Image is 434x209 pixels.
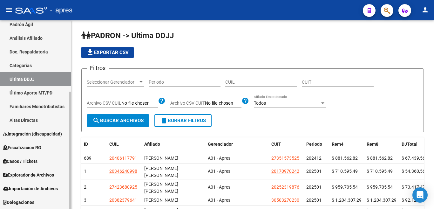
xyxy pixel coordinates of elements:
span: Exportar CSV [86,50,129,55]
span: 20252319876 [271,185,299,190]
mat-icon: help [158,97,166,105]
div: $ 1.204.307,29 [332,197,362,204]
mat-icon: search [92,117,100,124]
span: Rem4 [332,142,343,147]
div: $ 881.562,82 [332,155,362,162]
datatable-header-cell: CUIL [107,137,142,151]
span: 202501 [306,169,322,174]
span: ID [84,142,88,147]
span: Archivo CSV CUIT [170,101,205,106]
button: Exportar CSV [81,47,134,58]
span: 202412 [306,156,322,161]
span: DJTotal [402,142,417,147]
datatable-header-cell: Afiliado [142,137,205,151]
div: $ 92.129,51 [402,197,431,204]
div: $ 73.417,47 [402,184,431,191]
span: [PERSON_NAME] [144,156,178,161]
mat-icon: file_download [86,48,94,56]
span: Importación de Archivos [3,185,58,192]
span: 27423680925 [109,185,137,190]
datatable-header-cell: CUIT [269,137,304,151]
span: 2 [84,185,86,190]
mat-icon: menu [5,6,13,14]
span: 27351573525 [271,156,299,161]
span: Periodo [306,142,322,147]
span: Rem8 [367,142,378,147]
span: 20406117791 [109,156,137,161]
mat-icon: delete [160,117,168,124]
div: $ 1.204.307,29 [367,197,397,204]
span: Integración (discapacidad) [3,130,62,137]
span: - apres [50,3,72,17]
span: Buscar Archivos [92,118,144,123]
div: $ 710.595,49 [332,168,362,175]
span: Gerenciador [208,142,233,147]
span: 3 [84,198,86,203]
div: Open Intercom Messenger [412,187,428,203]
input: Archivo CSV CUIT [205,101,241,106]
span: Fiscalización RG [3,144,41,151]
datatable-header-cell: Rem4 [329,137,364,151]
datatable-header-cell: Gerenciador [205,137,269,151]
span: Delegaciones [3,199,34,206]
span: [PERSON_NAME] [144,198,178,203]
datatable-header-cell: DJTotal [399,137,434,151]
span: Explorador de Archivos [3,171,54,178]
input: Archivo CSV CUIL [121,101,158,106]
span: Seleccionar Gerenciador [87,80,138,85]
datatable-header-cell: Rem8 [364,137,399,151]
span: 20346240998 [109,169,137,174]
datatable-header-cell: ID [81,137,107,151]
span: 20170970242 [271,169,299,174]
div: $ 881.562,82 [367,155,397,162]
span: [PERSON_NAME] [PERSON_NAME] [144,182,178,194]
mat-icon: person [421,6,429,14]
span: 30503270230 [271,198,299,203]
datatable-header-cell: Periodo [304,137,329,151]
span: 20382379641 [109,198,137,203]
span: 1 [84,169,86,174]
div: $ 959.705,54 [332,184,362,191]
span: PADRON -> Ultima DDJJ [81,31,174,40]
div: $ 54.360,56 [402,168,431,175]
button: Buscar Archivos [87,114,149,127]
span: 202501 [306,185,322,190]
div: $ 710.595,49 [367,168,397,175]
h3: Filtros [87,64,109,73]
div: $ 959.705,54 [367,184,397,191]
span: A01 - Apres [208,185,230,190]
span: Todos [254,101,266,106]
span: [PERSON_NAME] [PERSON_NAME] [144,166,178,178]
span: 689 [84,156,92,161]
div: $ 67.439,56 [402,155,431,162]
span: Casos / Tickets [3,158,37,165]
span: Archivo CSV CUIL [87,101,121,106]
span: 202501 [306,198,322,203]
mat-icon: help [241,97,249,105]
span: CUIT [271,142,281,147]
span: Borrar Filtros [160,118,206,123]
span: Afiliado [144,142,160,147]
span: A01 - Apres [208,156,230,161]
span: A01 - Apres [208,198,230,203]
span: CUIL [109,142,119,147]
button: Borrar Filtros [154,114,212,127]
span: A01 - Apres [208,169,230,174]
